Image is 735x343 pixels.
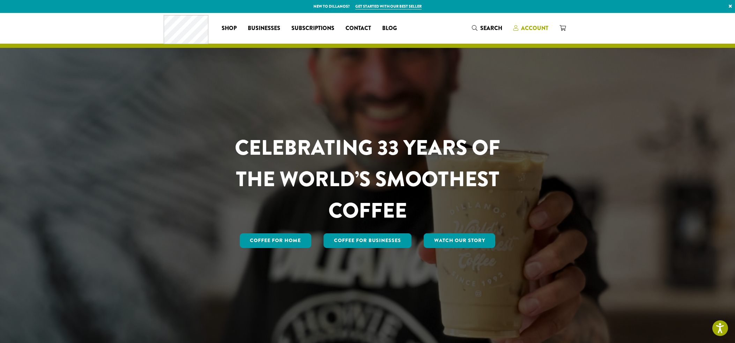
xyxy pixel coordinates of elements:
h1: CELEBRATING 33 YEARS OF THE WORLD’S SMOOTHEST COFFEE [214,132,521,226]
span: Contact [346,24,371,33]
a: Search [466,22,508,34]
span: Search [480,24,502,32]
span: Subscriptions [291,24,334,33]
a: Shop [216,23,242,34]
span: Businesses [248,24,280,33]
span: Account [521,24,548,32]
a: Watch Our Story [424,233,496,248]
span: Blog [382,24,397,33]
span: Shop [222,24,237,33]
a: Get started with our best seller [355,3,422,9]
a: Coffee For Businesses [324,233,411,248]
a: Coffee for Home [240,233,312,248]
